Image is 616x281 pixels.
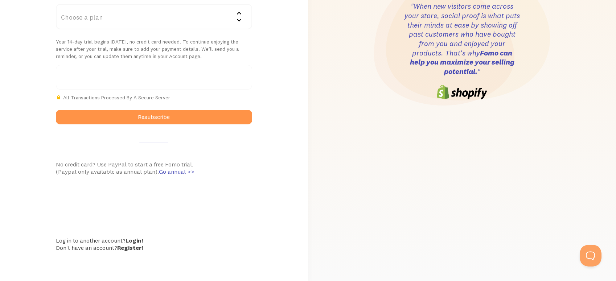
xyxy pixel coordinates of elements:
div: Log in to another account? [56,237,252,244]
button: Resubscribe [56,110,252,124]
div: Choose a plan [56,4,252,29]
p: Your 14-day trial begins [DATE], no credit card needed! To continue enjoying the service after yo... [56,38,252,60]
img: shopify-logo-6cb0242e8808f3daf4ae861e06351a6977ea544d1a5c563fd64e3e69b7f1d4c4.png [437,85,488,99]
iframe: Help Scout Beacon - Open [580,245,601,266]
a: Register! [117,244,143,251]
span: Go annual >> [159,168,194,175]
iframe: Защищенное окно для ввода данных оплаты картой [61,74,248,80]
a: Login! [126,237,143,244]
p: All Transactions Processed By A Secure Server [56,94,252,101]
div: No credit card? Use PayPal to start a free Fomo trial. (Paypal only available as annual plan). [56,161,252,175]
h3: "When new visitors come across your store, social proof is what puts their minds at ease by showi... [404,1,520,76]
div: Don't have an account? [56,244,252,251]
